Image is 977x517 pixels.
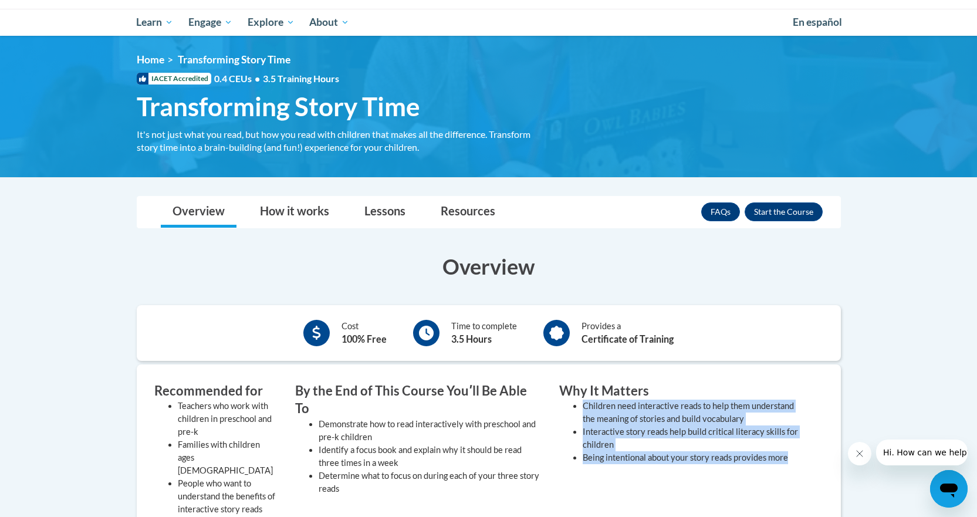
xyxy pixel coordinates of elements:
[583,400,806,425] li: Children need interactive reads to help them understand the meaning of stories and build vocabulary
[582,333,674,344] b: Certificate of Training
[583,451,806,464] li: Being intentional about your story reads provides more
[451,320,517,346] div: Time to complete
[263,73,339,84] span: 3.5 Training Hours
[582,320,674,346] div: Provides a
[793,16,842,28] span: En español
[136,15,173,29] span: Learn
[785,10,850,35] a: En español
[876,440,968,465] iframe: Message from company
[214,72,339,85] span: 0.4 CEUs
[583,425,806,451] li: Interactive story reads help build critical literacy skills for children
[451,333,492,344] b: 3.5 Hours
[255,73,260,84] span: •
[178,53,290,66] span: Transforming Story Time
[137,252,841,281] h3: Overview
[181,9,240,36] a: Engage
[248,15,295,29] span: Explore
[119,9,858,36] div: Main menu
[178,400,278,438] li: Teachers who work with children in preschool and pre-k
[137,128,542,154] div: It's not just what you read, but how you read with children that makes all the difference. Transf...
[701,202,740,221] a: FAQs
[137,91,420,122] span: Transforming Story Time
[342,320,387,346] div: Cost
[319,418,542,444] li: Demonstrate how to read interactively with preschool and pre-k children
[248,197,341,228] a: How it works
[178,438,278,477] li: Families with children ages [DEMOGRAPHIC_DATA]
[7,8,95,18] span: Hi. How can we help?
[161,197,236,228] a: Overview
[137,53,164,66] a: Home
[745,202,823,221] button: Enroll
[319,444,542,469] li: Identify a focus book and explain why it should be read three times in a week
[429,197,507,228] a: Resources
[240,9,302,36] a: Explore
[129,9,181,36] a: Learn
[309,15,349,29] span: About
[342,333,387,344] b: 100% Free
[848,442,871,465] iframe: Close message
[319,469,542,495] li: Determine what to focus on during each of your three story reads
[559,382,806,400] h3: Why It Matters
[188,15,232,29] span: Engage
[930,470,968,508] iframe: Button to launch messaging window
[353,197,417,228] a: Lessons
[137,73,211,85] span: IACET Accredited
[295,382,542,418] h3: By the End of This Course Youʹll Be Able To
[302,9,357,36] a: About
[154,382,278,400] h3: Recommended for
